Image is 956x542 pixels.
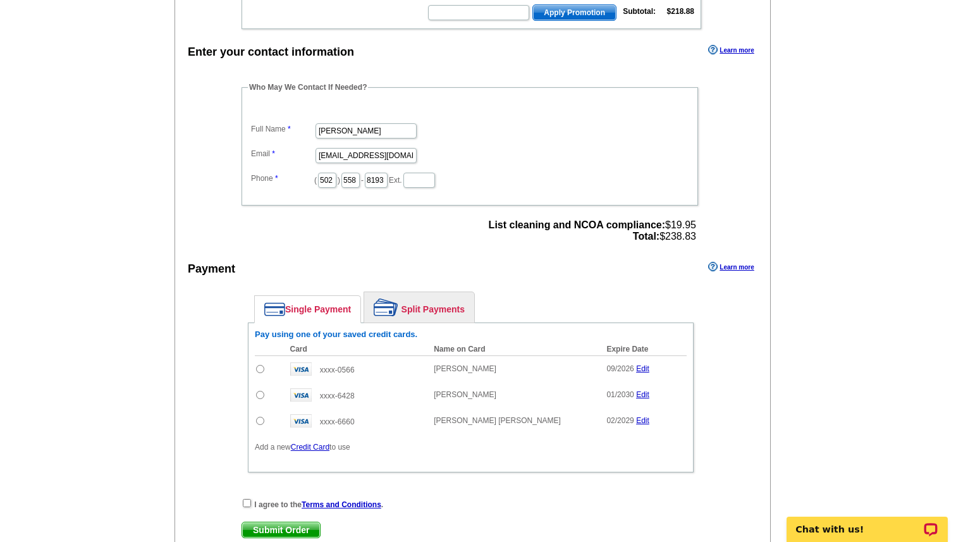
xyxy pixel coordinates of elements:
th: Name on Card [427,343,600,356]
iframe: LiveChat chat widget [778,502,956,542]
span: [PERSON_NAME] [434,364,496,373]
a: Credit Card [291,443,329,452]
span: xxxx-6428 [320,391,355,400]
div: Payment [188,261,235,278]
th: Expire Date [600,343,687,356]
span: 01/2030 [606,390,634,399]
img: visa.gif [290,362,312,376]
strong: List cleaning and NCOA compliance: [489,219,665,230]
span: Submit Order [242,522,320,538]
span: xxxx-6660 [320,417,355,426]
span: 02/2029 [606,416,634,425]
strong: Total: [633,231,659,242]
strong: I agree to the . [254,500,383,509]
a: Split Payments [364,292,474,323]
img: split-payment.png [374,299,398,316]
div: Enter your contact information [188,44,354,61]
dd: ( ) - Ext. [248,169,692,189]
img: visa.gif [290,388,312,402]
span: xxxx-0566 [320,366,355,374]
label: Email [251,148,314,159]
p: Add a new to use [255,441,687,453]
label: Full Name [251,123,314,135]
span: [PERSON_NAME] [434,390,496,399]
a: Learn more [708,45,754,55]
span: $19.95 $238.83 [489,219,696,242]
button: Apply Promotion [532,4,616,21]
strong: Subtotal: [623,7,656,16]
a: Edit [636,416,649,425]
img: single-payment.png [264,302,285,316]
span: Apply Promotion [533,5,616,20]
label: Phone [251,173,314,184]
legend: Who May We Contact If Needed? [248,82,368,93]
h6: Pay using one of your saved credit cards. [255,330,687,340]
a: Edit [636,364,649,373]
span: 09/2026 [606,364,634,373]
a: Single Payment [255,296,360,323]
span: [PERSON_NAME] [PERSON_NAME] [434,416,561,425]
img: visa.gif [290,414,312,428]
th: Card [284,343,428,356]
strong: $218.88 [667,7,694,16]
a: Terms and Conditions [302,500,381,509]
a: Edit [636,390,649,399]
a: Learn more [708,262,754,272]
